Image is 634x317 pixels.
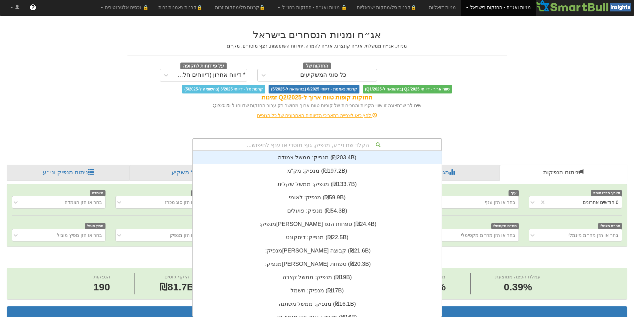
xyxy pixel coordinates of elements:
[164,274,189,279] span: היקף גיוסים
[127,93,507,102] div: החזקות קופות טווח ארוך ל-Q2/2025 זמינות
[193,231,442,244] div: מנפיק: ‏דיסקונט ‎(₪22.5B)‎
[568,232,618,238] div: בחר או הזן מח״מ מינמלי
[182,85,265,93] span: קרנות סל - דיווחי 6/2025 (בהשוואה ל-5/2025)
[303,63,331,70] span: החזקות של
[159,281,194,292] span: ₪81.7B
[191,190,209,196] span: סוג מכרז
[165,199,205,206] div: בחר או הזן סוג מכרז
[193,218,442,231] div: מנפיק: ‏[PERSON_NAME] טפחות הנפ ‎(₪24.4B)‎
[495,280,540,294] span: 0.39%
[193,204,442,218] div: מנפיק: ‏פועלים ‎(₪54.3B)‎
[193,178,442,191] div: מנפיק: ‏ממשל שקלית ‎(₪133.7B)‎
[180,63,227,70] span: על פי דוחות לתקופה
[193,284,442,297] div: מנפיק: ‏חשמל ‎(₪17B)‎
[598,223,622,229] span: מח״מ מינמלי
[193,139,441,150] div: הקלד שם ני״ע, מנפיק, גוף מוסדי או ענף לחיפוש...
[65,199,102,206] div: בחר או הזן הצמדה
[170,232,205,238] div: בחר או הזן מנפיק
[300,72,346,79] div: כל סוגי המשקיעים
[583,199,618,206] div: 6 חודשים אחרונים
[193,297,442,311] div: מנפיק: ‏ממשל משתנה ‎(₪16.1B)‎
[7,165,130,181] a: ניתוח מנפיק וני״ע
[269,85,359,93] span: קרנות נאמנות - דיווחי 6/2025 (בהשוואה ל-5/2025)
[174,72,246,79] div: * דיווח אחרון (דיווחים חלקיים)
[193,244,442,257] div: מנפיק: ‏[PERSON_NAME] קבוצה ‎(₪21.6B)‎
[461,232,515,238] div: בחר או הזן מח״מ מקסימלי
[7,253,627,264] h2: ניתוח הנפקות - 6 חודשים אחרונים
[127,44,507,49] h5: מניות, אג״ח ממשלתי, אג״ח קונצרני, אג״ח להמרה, יחידות השתתפות, רצף מוסדיים, מק״מ
[193,257,442,271] div: מנפיק: ‏[PERSON_NAME] טפחות ‎(₪20.3B)‎
[491,223,519,229] span: מח״מ מקסימלי
[12,310,622,316] h3: תוצאות הנפקות
[495,274,540,279] span: עמלת הפצה ממוצעת
[57,232,102,238] div: בחר או הזן מפיץ מוביל
[500,165,627,181] a: ניתוח הנפקות
[31,4,35,11] span: ?
[193,191,442,204] div: מנפיק: ‏לאומי ‎(₪59.9B)‎
[94,280,110,294] span: 190
[363,85,452,93] span: טווח ארוך - דיווחי Q2/2025 (בהשוואה ל-Q1/2025)
[193,151,442,164] div: מנפיק: ‏ממשל צמודה ‎(₪203.4B)‎
[127,29,507,40] h2: אג״ח ומניות הנסחרים בישראל
[85,223,106,229] span: מפיץ מוביל
[591,190,622,196] span: תאריך מכרז מוסדי
[130,165,255,181] a: פרופיל משקיע
[193,164,442,178] div: מנפיק: ‏מק"מ ‎(₪197.2B)‎
[122,112,512,119] div: לחץ כאן לצפייה בתאריכי הדיווחים האחרונים של כל הגופים
[127,102,507,109] div: שים לב שבתצוגה זו שווי הקניות והמכירות של קופות טווח ארוך מחושב רק עבור החזקות שדווחו ל Q2/2025
[193,271,442,284] div: מנפיק: ‏ממשל קצרה ‎(₪19B)‎
[509,190,519,196] span: ענף
[94,274,110,279] span: הנפקות
[90,190,106,196] span: הצמדה
[485,199,515,206] div: בחר או הזן ענף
